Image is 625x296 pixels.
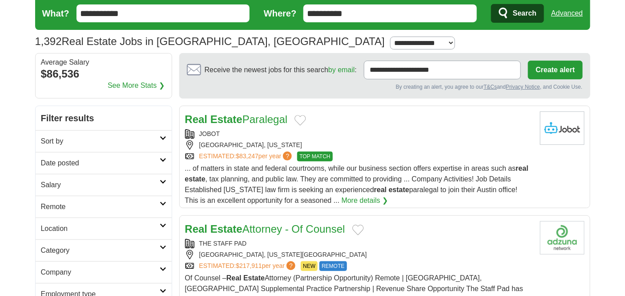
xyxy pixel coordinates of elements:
h2: Salary [41,180,160,190]
label: What? [42,7,69,20]
span: Search [513,4,536,22]
strong: real [374,186,387,193]
button: Create alert [528,61,582,79]
strong: estate [185,175,206,183]
a: Remote [36,196,172,218]
strong: real [516,164,528,172]
a: Location [36,218,172,239]
strong: Real [185,113,208,125]
span: ... of matters in state and federal courtrooms, while our business section offers expertise in ar... [185,164,529,204]
span: NEW [301,261,318,271]
h2: Filter results [36,106,172,130]
button: Add to favorite jobs [294,115,306,126]
div: By creating an alert, you agree to our and , and Cookie Use. [187,83,583,91]
div: $86,536 [41,66,166,82]
strong: Estate [243,274,265,282]
span: 1,392 [35,33,62,49]
a: Category [36,239,172,261]
strong: Real [185,223,208,235]
h2: Category [41,245,160,256]
strong: estate [389,186,409,193]
strong: Estate [210,223,242,235]
a: See More Stats ❯ [108,80,165,91]
span: ? [286,261,295,270]
a: Date posted [36,152,172,174]
span: ? [283,152,292,160]
a: Sort by [36,130,172,152]
div: [GEOGRAPHIC_DATA], [US_STATE] [185,140,533,150]
img: Jobot logo [540,111,585,145]
div: Average Salary [41,59,166,66]
a: JOBOT [199,130,220,137]
h2: Company [41,267,160,278]
a: More details ❯ [342,195,388,206]
strong: Real [226,274,242,282]
a: Privacy Notice [506,84,540,90]
h2: Date posted [41,158,160,169]
button: Add to favorite jobs [352,225,364,235]
h2: Remote [41,201,160,212]
span: $217,911 [236,262,262,269]
a: Advanced [551,4,583,22]
a: Company [36,261,172,283]
span: TOP MATCH [297,152,332,161]
a: Real EstateParalegal [185,113,288,125]
a: by email [328,66,355,74]
a: T&Cs [484,84,497,90]
h1: Real Estate Jobs in [GEOGRAPHIC_DATA], [GEOGRAPHIC_DATA] [35,35,385,47]
h2: Sort by [41,136,160,147]
span: $83,247 [236,152,258,160]
div: THE STAFF PAD [185,239,533,248]
a: Real EstateAttorney - Of Counsel [185,223,345,235]
strong: Estate [210,113,242,125]
a: ESTIMATED:$83,247per year? [199,152,294,161]
img: Company logo [540,221,585,255]
span: REMOTE [319,261,347,271]
label: Where? [264,7,296,20]
span: Receive the newest jobs for this search : [205,65,357,75]
a: Salary [36,174,172,196]
div: [GEOGRAPHIC_DATA], [US_STATE][GEOGRAPHIC_DATA] [185,250,533,259]
button: Search [491,4,544,23]
h2: Location [41,223,160,234]
a: ESTIMATED:$217,911per year? [199,261,298,271]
